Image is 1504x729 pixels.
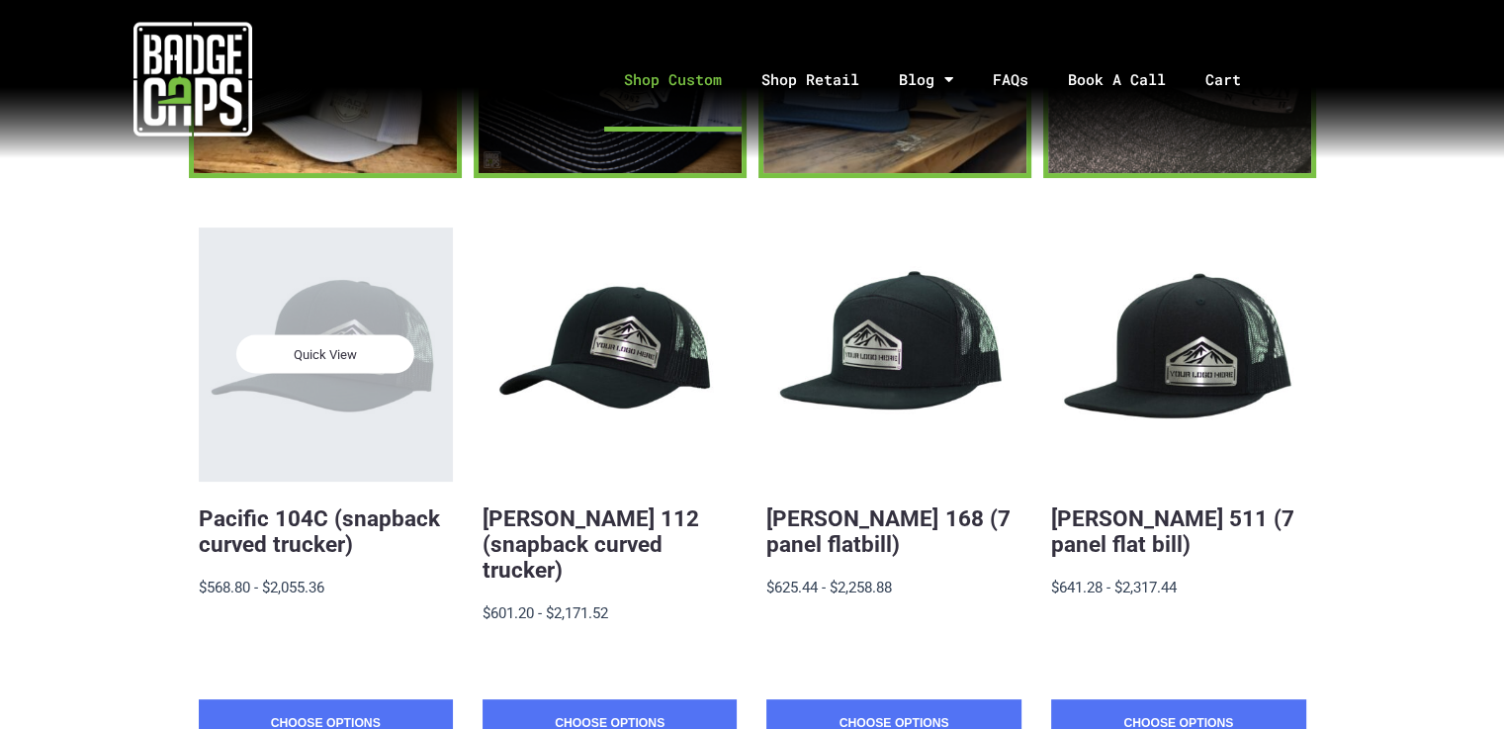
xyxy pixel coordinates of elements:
span: $641.28 - $2,317.44 [1051,579,1177,596]
button: BadgeCaps - Richardson 112 [483,228,737,482]
a: Blog [879,28,973,132]
button: BadgeCaps - Richardson 511 [1051,228,1305,482]
button: BadgeCaps - Pacific 104C Quick View [199,228,453,482]
a: [PERSON_NAME] 511 (7 panel flat bill) [1051,505,1294,557]
iframe: Chat Widget [1405,634,1504,729]
nav: Menu [387,28,1504,132]
span: Quick View [236,335,414,374]
img: badgecaps white logo with green acccent [133,20,252,138]
a: [PERSON_NAME] 112 (snapback curved trucker) [483,505,699,583]
a: Pacific 104C (snapback curved trucker) [199,505,440,557]
a: FAQs [973,28,1048,132]
a: [PERSON_NAME] 168 (7 panel flatbill) [766,505,1010,557]
a: Book A Call [1048,28,1186,132]
button: BadgeCaps - Richardson 168 [766,228,1020,482]
a: Shop Custom [604,28,742,132]
span: $625.44 - $2,258.88 [766,579,892,596]
span: $568.80 - $2,055.36 [199,579,324,596]
a: Shop Retail [742,28,879,132]
span: $601.20 - $2,171.52 [483,604,608,622]
a: Cart [1186,28,1285,132]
